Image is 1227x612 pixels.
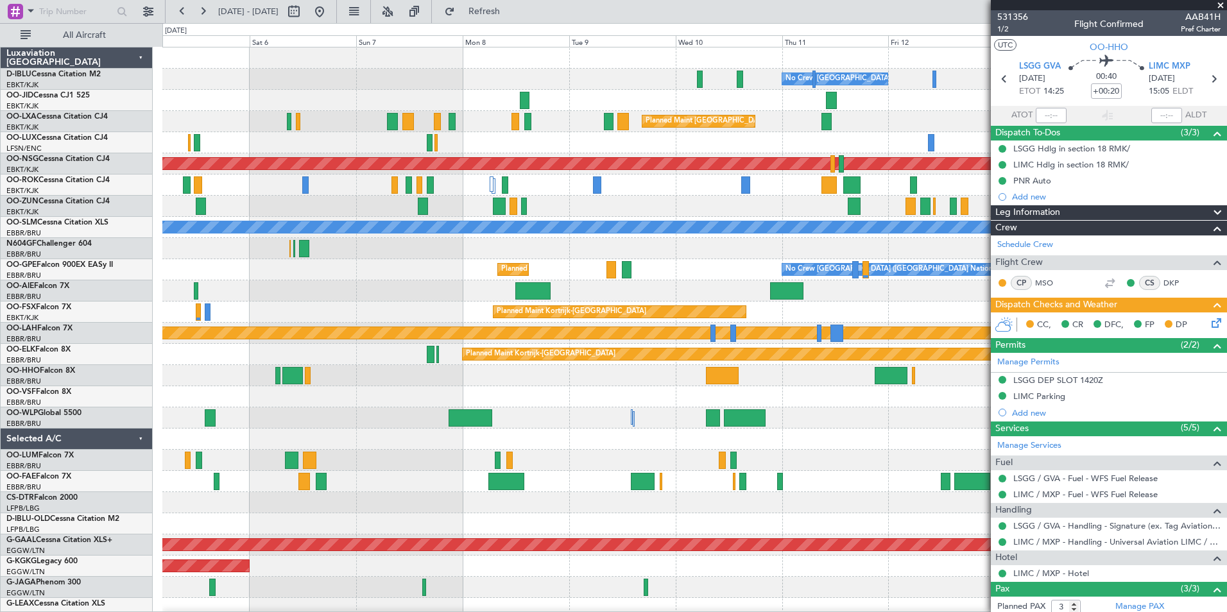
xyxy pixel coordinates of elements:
[6,71,101,78] a: D-IBLUCessna Citation M2
[1181,24,1221,35] span: Pref Charter
[1011,109,1033,122] span: ATOT
[6,377,41,386] a: EBBR/BRU
[676,35,782,47] div: Wed 10
[997,239,1053,251] a: Schedule Crew
[6,398,41,407] a: EBBR/BRU
[6,494,34,502] span: CS-DTR
[466,344,615,364] div: Planned Maint Kortrijk-[GEOGRAPHIC_DATA]
[995,255,1043,270] span: Flight Crew
[1074,17,1144,31] div: Flight Confirmed
[6,250,41,259] a: EBBR/BRU
[463,35,569,47] div: Mon 8
[1019,85,1040,98] span: ETOT
[1013,520,1221,531] a: LSGG / GVA - Handling - Signature (ex. Tag Aviation) LSGG / GVA
[1181,126,1199,139] span: (3/3)
[995,503,1032,518] span: Handling
[6,219,37,226] span: OO-SLM
[6,355,41,365] a: EBBR/BRU
[785,69,1000,89] div: No Crew [GEOGRAPHIC_DATA] ([GEOGRAPHIC_DATA] National)
[995,205,1060,220] span: Leg Information
[6,144,42,153] a: LFSN/ENC
[1185,109,1206,122] span: ALDT
[1172,85,1193,98] span: ELDT
[6,600,105,608] a: G-LEAXCessna Citation XLS
[1019,60,1061,73] span: LSGG GVA
[1013,536,1221,547] a: LIMC / MXP - Handling - Universal Aviation LIMC / MXP
[995,582,1009,597] span: Pax
[33,31,135,40] span: All Aircraft
[6,155,110,163] a: OO-NSGCessna Citation CJ4
[1012,407,1221,418] div: Add new
[6,600,34,608] span: G-LEAX
[1090,40,1128,54] span: OO-HHO
[994,39,1017,51] button: UTC
[995,421,1029,436] span: Services
[497,302,646,321] div: Planned Maint Kortrijk-[GEOGRAPHIC_DATA]
[6,313,39,323] a: EBKT/KJK
[6,536,112,544] a: G-GAALCessna Citation XLS+
[1149,72,1175,85] span: [DATE]
[1104,319,1124,332] span: DFC,
[6,80,39,90] a: EBKT/KJK
[1037,319,1051,332] span: CC,
[1181,338,1199,352] span: (2/2)
[995,338,1025,353] span: Permits
[6,579,36,586] span: G-JAGA
[888,35,995,47] div: Fri 12
[6,198,39,205] span: OO-ZUN
[6,325,73,332] a: OO-LAHFalcon 7X
[6,367,75,375] a: OO-HHOFalcon 8X
[1013,391,1065,402] div: LIMC Parking
[1013,473,1158,484] a: LSGG / GVA - Fuel - WFS Fuel Release
[6,176,39,184] span: OO-ROK
[6,101,39,111] a: EBKT/KJK
[1145,319,1154,332] span: FP
[356,35,463,47] div: Sun 7
[1013,175,1051,186] div: PNR Auto
[1013,159,1129,170] div: LIMC Hdlg in section 18 RMK/
[6,134,108,142] a: OO-LUXCessna Citation CJ4
[143,35,250,47] div: Fri 5
[501,260,734,279] div: Planned Maint [GEOGRAPHIC_DATA] ([GEOGRAPHIC_DATA] National)
[6,557,78,565] a: G-KGKGLegacy 600
[6,261,37,269] span: OO-GPE
[6,504,40,513] a: LFPB/LBG
[1013,375,1103,386] div: LSGG DEP SLOT 1420Z
[1013,143,1130,154] div: LSGG Hdlg in section 18 RMK/
[6,515,119,523] a: D-IBLU-OLDCessna Citation M2
[1163,277,1192,289] a: DKP
[6,113,37,121] span: OO-LXA
[6,419,41,429] a: EBBR/BRU
[6,240,37,248] span: N604GF
[6,346,71,353] a: OO-ELKFalcon 8X
[6,292,41,302] a: EBBR/BRU
[6,325,37,332] span: OO-LAH
[6,515,50,523] span: D-IBLU-OLD
[6,334,41,344] a: EBBR/BRU
[1011,276,1032,290] div: CP
[6,303,36,311] span: OO-FSX
[6,461,41,471] a: EBBR/BRU
[6,494,78,502] a: CS-DTRFalcon 2000
[165,26,187,37] div: [DATE]
[6,388,36,396] span: OO-VSF
[997,356,1060,369] a: Manage Permits
[995,221,1017,235] span: Crew
[1176,319,1187,332] span: DP
[6,409,38,417] span: OO-WLP
[6,567,45,577] a: EGGW/LTN
[782,35,889,47] div: Thu 11
[997,439,1061,452] a: Manage Services
[6,303,71,311] a: OO-FSXFalcon 7X
[6,525,40,534] a: LFPB/LBG
[995,126,1060,140] span: Dispatch To-Dos
[1013,489,1158,500] a: LIMC / MXP - Fuel - WFS Fuel Release
[1149,60,1190,73] span: LIMC MXP
[6,71,31,78] span: D-IBLU
[6,473,36,480] span: OO-FAE
[6,228,41,238] a: EBBR/BRU
[6,367,40,375] span: OO-HHO
[995,455,1013,470] span: Fuel
[6,261,113,269] a: OO-GPEFalcon 900EX EASy II
[458,7,511,16] span: Refresh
